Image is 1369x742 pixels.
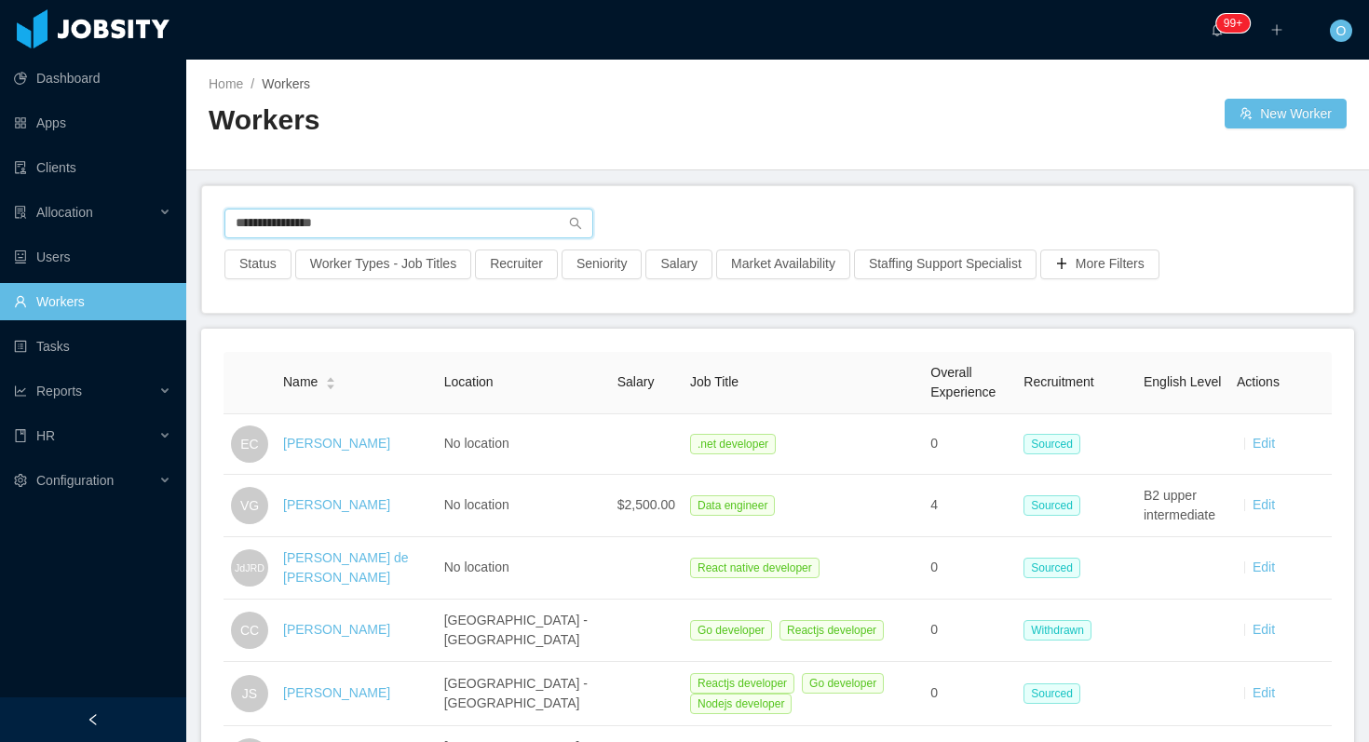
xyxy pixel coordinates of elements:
[437,537,610,600] td: No location
[209,101,778,140] h2: Workers
[854,250,1037,279] button: Staffing Support Specialist
[1023,436,1088,451] a: Sourced
[224,250,291,279] button: Status
[235,553,264,581] span: JdJRD
[283,372,318,392] span: Name
[1023,620,1091,641] span: Withdrawn
[645,250,712,279] button: Salary
[923,600,1016,662] td: 0
[283,622,390,637] a: [PERSON_NAME]
[716,250,850,279] button: Market Availability
[1216,14,1250,33] sup: 1640
[802,673,884,694] span: Go developer
[1023,497,1088,512] a: Sourced
[283,436,390,451] a: [PERSON_NAME]
[690,374,739,389] span: Job Title
[1253,685,1275,700] a: Edit
[1023,434,1080,454] span: Sourced
[923,662,1016,726] td: 0
[326,375,336,381] i: icon: caret-up
[36,428,55,443] span: HR
[1023,374,1093,389] span: Recruitment
[1270,23,1283,36] i: icon: plus
[283,550,409,585] a: [PERSON_NAME] de [PERSON_NAME]
[209,76,243,91] a: Home
[14,149,171,186] a: icon: auditClients
[1253,622,1275,637] a: Edit
[295,250,471,279] button: Worker Types - Job Titles
[779,620,884,641] span: Reactjs developer
[240,487,259,524] span: VG
[569,217,582,230] i: icon: search
[283,497,390,512] a: [PERSON_NAME]
[1023,495,1080,516] span: Sourced
[690,558,820,578] span: React native developer
[36,473,114,488] span: Configuration
[14,104,171,142] a: icon: appstoreApps
[690,434,776,454] span: .net developer
[930,365,996,399] span: Overall Experience
[923,414,1016,475] td: 0
[437,475,610,537] td: No location
[14,474,27,487] i: icon: setting
[444,374,494,389] span: Location
[437,662,610,726] td: [GEOGRAPHIC_DATA] - [GEOGRAPHIC_DATA]
[690,673,794,694] span: Reactjs developer
[1023,685,1088,700] a: Sourced
[240,612,259,649] span: CC
[1237,374,1280,389] span: Actions
[14,206,27,219] i: icon: solution
[36,205,93,220] span: Allocation
[14,238,171,276] a: icon: robotUsers
[1040,250,1159,279] button: icon: plusMore Filters
[262,76,310,91] span: Workers
[36,384,82,398] span: Reports
[562,250,642,279] button: Seniority
[14,384,27,398] i: icon: line-chart
[437,600,610,662] td: [GEOGRAPHIC_DATA] - [GEOGRAPHIC_DATA]
[14,328,171,365] a: icon: profileTasks
[690,694,792,714] span: Nodejs developer
[1023,560,1088,574] a: Sourced
[326,382,336,387] i: icon: caret-down
[251,76,254,91] span: /
[690,620,772,641] span: Go developer
[1253,497,1275,512] a: Edit
[617,497,675,512] span: $2,500.00
[923,537,1016,600] td: 0
[1023,622,1099,637] a: Withdrawn
[690,495,775,516] span: Data engineer
[1253,560,1275,574] a: Edit
[1023,558,1080,578] span: Sourced
[242,675,257,712] span: JS
[1136,475,1229,537] td: B2 upper intermediate
[1253,436,1275,451] a: Edit
[14,283,171,320] a: icon: userWorkers
[1144,374,1221,389] span: English Level
[1023,683,1080,704] span: Sourced
[923,475,1016,537] td: 4
[617,374,655,389] span: Salary
[475,250,558,279] button: Recruiter
[1211,23,1224,36] i: icon: bell
[240,425,258,463] span: EC
[325,374,336,387] div: Sort
[1336,20,1347,42] span: O
[437,414,610,475] td: No location
[14,60,171,97] a: icon: pie-chartDashboard
[14,429,27,442] i: icon: book
[283,685,390,700] a: [PERSON_NAME]
[1225,99,1347,128] button: icon: usergroup-addNew Worker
